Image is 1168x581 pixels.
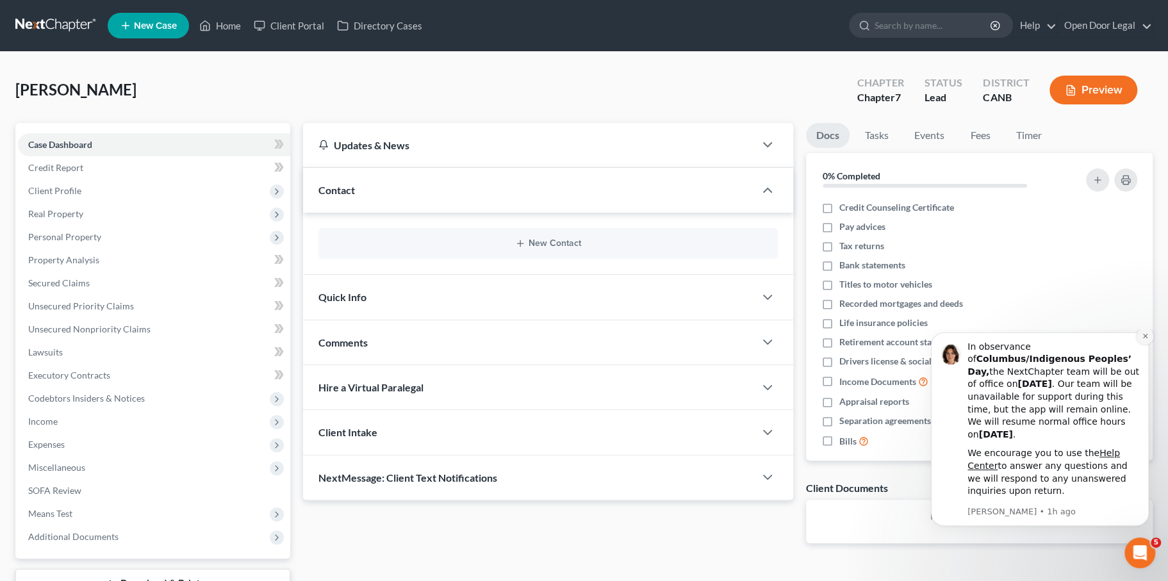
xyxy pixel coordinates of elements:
[839,316,928,329] span: Life insurance policies
[983,90,1029,105] div: CANB
[1151,537,1161,548] span: 5
[912,329,1168,575] iframe: Intercom notifications message
[823,170,880,181] strong: 0% Completed
[28,139,92,150] span: Case Dashboard
[1006,123,1052,148] a: Timer
[839,201,954,214] span: Credit Counseling Certificate
[855,123,899,148] a: Tasks
[28,347,63,357] span: Lawsuits
[1049,76,1137,104] button: Preview
[839,297,963,310] span: Recorded mortgages and deeds
[28,231,101,242] span: Personal Property
[318,336,368,348] span: Comments
[247,14,331,37] a: Client Portal
[839,414,1021,427] span: Separation agreements or decrees of divorces
[318,471,497,484] span: NextMessage: Client Text Notifications
[816,510,1142,523] p: No client documents yet.
[960,123,1001,148] a: Fees
[1124,537,1155,568] iframe: Intercom live chat
[28,416,58,427] span: Income
[18,341,290,364] a: Lawsuits
[318,184,355,196] span: Contact
[28,185,81,196] span: Client Profile
[895,91,901,103] span: 7
[857,90,904,105] div: Chapter
[839,395,909,408] span: Appraisal reports
[28,162,83,173] span: Credit Report
[904,123,955,148] a: Events
[134,21,177,31] span: New Case
[839,259,905,272] span: Bank statements
[18,318,290,341] a: Unsecured Nonpriority Claims
[329,238,768,249] button: New Contact
[28,485,81,496] span: SOFA Review
[839,336,964,348] span: Retirement account statements
[318,138,739,152] div: Updates & News
[806,123,850,148] a: Docs
[18,479,290,502] a: SOFA Review
[18,133,290,156] a: Case Dashboard
[15,80,136,99] span: [PERSON_NAME]
[839,355,985,368] span: Drivers license & social security card
[1058,14,1152,37] a: Open Door Legal
[28,208,83,219] span: Real Property
[857,76,904,90] div: Chapter
[193,14,247,37] a: Home
[28,531,119,542] span: Additional Documents
[318,291,366,303] span: Quick Info
[28,300,134,311] span: Unsecured Priority Claims
[925,76,962,90] div: Status
[839,375,916,388] span: Income Documents
[983,76,1029,90] div: District
[18,249,290,272] a: Property Analysis
[18,156,290,179] a: Credit Report
[28,323,151,334] span: Unsecured Nonpriority Claims
[875,13,992,37] input: Search by name...
[839,220,885,233] span: Pay advices
[839,240,884,252] span: Tax returns
[18,295,290,318] a: Unsecured Priority Claims
[318,426,377,438] span: Client Intake
[28,393,145,404] span: Codebtors Insiders & Notices
[28,254,99,265] span: Property Analysis
[839,435,857,448] span: Bills
[331,14,429,37] a: Directory Cases
[28,370,110,381] span: Executory Contracts
[806,481,888,495] div: Client Documents
[839,278,932,291] span: Titles to motor vehicles
[28,439,65,450] span: Expenses
[1014,14,1057,37] a: Help
[28,277,90,288] span: Secured Claims
[28,462,85,473] span: Miscellaneous
[18,364,290,387] a: Executory Contracts
[18,272,290,295] a: Secured Claims
[28,508,72,519] span: Means Test
[925,90,962,105] div: Lead
[318,381,424,393] span: Hire a Virtual Paralegal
